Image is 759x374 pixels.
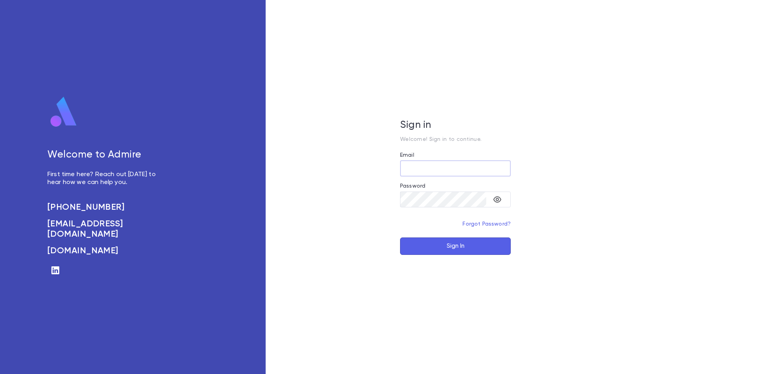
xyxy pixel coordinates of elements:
button: Sign In [400,237,511,255]
h5: Welcome to Admire [47,149,164,161]
a: [DOMAIN_NAME] [47,246,164,256]
label: Email [400,152,414,158]
a: Forgot Password? [463,221,511,227]
label: Password [400,183,425,189]
img: logo [47,96,80,128]
p: First time here? Reach out [DATE] to hear how we can help you. [47,171,164,186]
h5: Sign in [400,120,511,131]
p: Welcome! Sign in to continue. [400,136,511,142]
a: [PHONE_NUMBER] [47,202,164,213]
button: toggle password visibility [489,192,505,207]
a: [EMAIL_ADDRESS][DOMAIN_NAME] [47,219,164,239]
